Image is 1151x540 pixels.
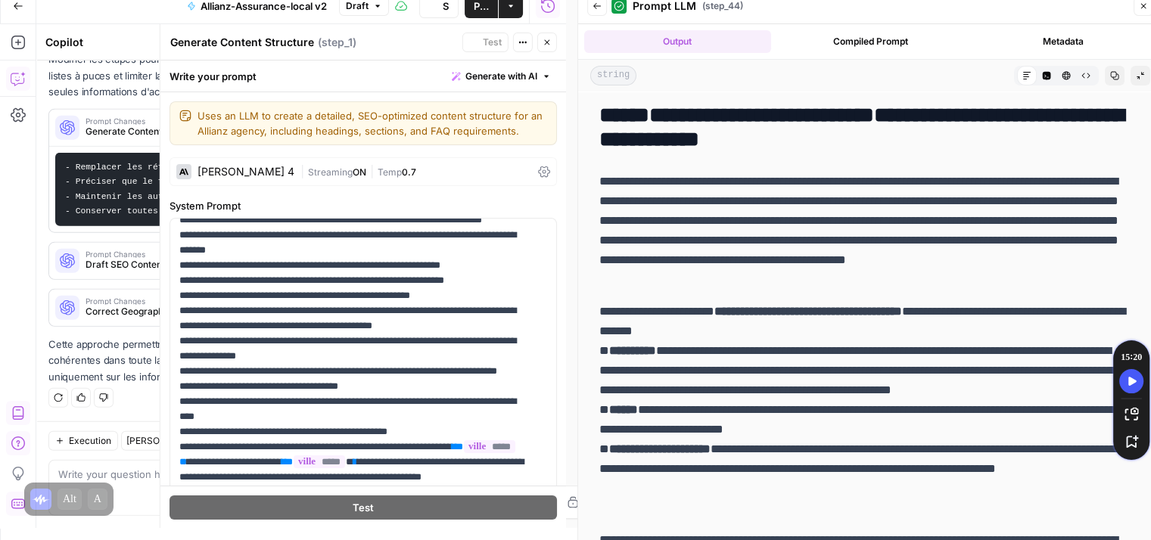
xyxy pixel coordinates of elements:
span: 0.7 [402,166,416,178]
span: Generate with AI [465,70,537,83]
span: Test [353,499,374,514]
span: ON [353,166,366,178]
span: Test [483,36,502,49]
p: Modifier les étapes pour utiliser des flèches dans les listes à puces et limiter la correction gé... [48,51,307,99]
textarea: Uses an LLM to create a detailed, SEO-optimized content structure for an Allianz agency, includin... [198,108,547,138]
button: Compiled Prompt [777,30,964,53]
span: Draft SEO Content (step_2) [86,258,253,272]
span: Execution [69,434,111,448]
span: Temp [378,166,402,178]
button: Execution [48,431,118,451]
button: Output [584,30,771,53]
button: Generate with AI [446,67,557,86]
span: Streaming [308,166,353,178]
div: [PERSON_NAME] 4 [198,166,294,177]
span: string [590,66,636,85]
code: - Remplacer les références aux listes à puces (• ou -) par des flèches (→) dans les instructions ... [65,163,777,216]
button: Test [462,33,509,52]
span: Generate Content Structure (step_1) [86,125,232,138]
span: ( step_1 ) [318,35,356,50]
span: Correct Geographic Information (step_44) [86,305,253,318]
span: Prompt Changes [86,117,232,125]
textarea: Generate Content Structure [170,35,314,50]
span: | [300,163,308,178]
span: Prompt Changes [86,297,253,305]
div: Write your prompt [160,61,566,92]
span: Prompt Changes [86,250,253,258]
input: Claude Sonnet 4 (default) [126,433,272,448]
p: Cette approche permettra d'avoir des flèches cohérentes dans toute la chaîne et une correction ci... [48,337,307,384]
div: Copilot [45,35,189,50]
label: System Prompt [170,198,557,213]
button: Test [170,495,557,519]
span: | [366,163,378,178]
